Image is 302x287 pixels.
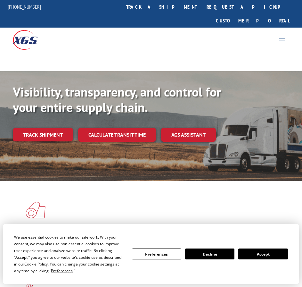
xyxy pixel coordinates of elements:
div: Cookie Consent Prompt [3,224,299,284]
b: Visibility, transparency, and control for your entire supply chain. [13,83,221,115]
a: Calculate transit time [78,128,156,142]
a: Track shipment [13,128,73,141]
img: xgs-icon-total-supply-chain-intelligence-red [26,202,45,218]
button: Preferences [132,249,181,259]
a: Customer Portal [211,14,294,28]
a: XGS ASSISTANT [161,128,216,142]
button: Accept [238,249,288,259]
button: Decline [185,249,234,259]
span: Preferences [51,268,73,274]
div: We use essential cookies to make our site work. With your consent, we may also use non-essential ... [14,234,124,274]
h1: Flooring Logistics Solutions [26,224,272,234]
a: [PHONE_NUMBER] [8,4,41,10]
span: Cookie Policy [24,261,48,267]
